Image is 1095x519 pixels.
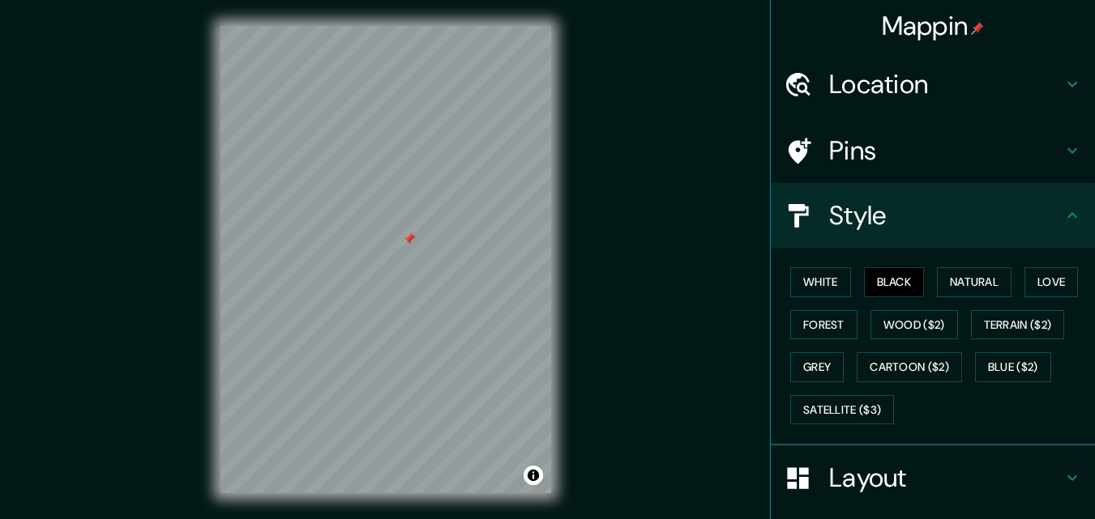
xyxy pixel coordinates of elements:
button: Blue ($2) [975,352,1051,382]
button: Love [1024,267,1078,297]
div: Location [771,52,1095,117]
button: Black [864,267,925,297]
button: Wood ($2) [870,310,958,340]
button: White [790,267,851,297]
h4: Layout [829,462,1063,494]
iframe: Help widget launcher [951,456,1077,501]
button: Forest [790,310,858,340]
h4: Mappin [882,10,985,42]
button: Grey [790,352,844,382]
img: pin-icon.png [971,22,984,35]
button: Toggle attribution [524,466,543,485]
h4: Location [829,68,1063,100]
button: Natural [937,267,1012,297]
div: Style [771,183,1095,248]
div: Layout [771,445,1095,510]
button: Terrain ($2) [971,310,1065,340]
button: Satellite ($3) [790,395,894,425]
button: Cartoon ($2) [857,352,962,382]
canvas: Map [220,26,551,493]
h4: Pins [829,134,1063,167]
div: Pins [771,118,1095,183]
h4: Style [829,199,1063,232]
